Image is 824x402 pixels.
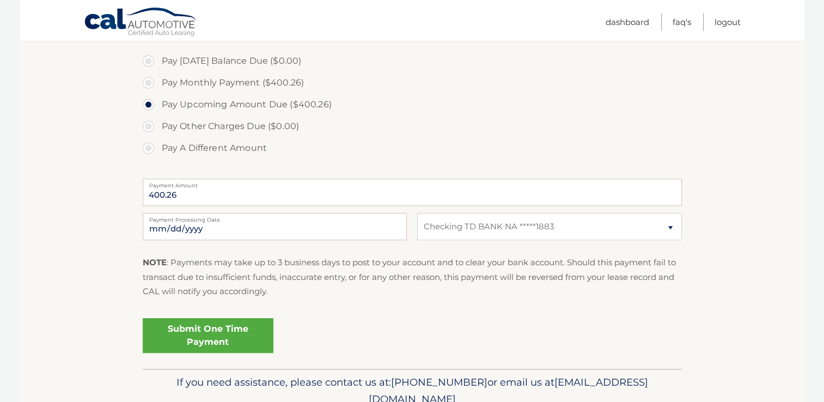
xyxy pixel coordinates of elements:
[143,50,682,72] label: Pay [DATE] Balance Due ($0.00)
[143,255,682,299] p: : Payments may take up to 3 business days to post to your account and to clear your bank account....
[715,13,741,31] a: Logout
[143,257,167,267] strong: NOTE
[143,213,407,222] label: Payment Processing Date
[143,179,682,206] input: Payment Amount
[143,94,682,115] label: Pay Upcoming Amount Due ($400.26)
[143,72,682,94] label: Pay Monthly Payment ($400.26)
[673,13,691,31] a: FAQ's
[143,213,407,240] input: Payment Date
[391,376,487,388] span: [PHONE_NUMBER]
[143,179,682,187] label: Payment Amount
[143,137,682,159] label: Pay A Different Amount
[143,115,682,137] label: Pay Other Charges Due ($0.00)
[143,318,273,353] a: Submit One Time Payment
[84,7,198,39] a: Cal Automotive
[606,13,649,31] a: Dashboard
